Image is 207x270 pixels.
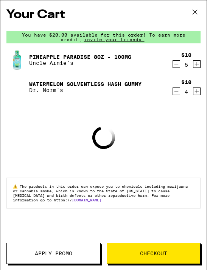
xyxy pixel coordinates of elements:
button: Increment [193,60,201,68]
span: The products in this order can expose you to chemicals including marijuana or cannabis smoke, whi... [13,184,188,202]
a: Pineapple Paradise 8oz - 100mg [29,54,131,60]
div: 4 [181,89,191,95]
span: You have $20.00 available for this order! To earn more credit, [22,32,185,42]
span: Apply Promo [35,251,72,256]
span: ⚠️ [13,184,20,189]
a: [DOMAIN_NAME] [72,198,101,202]
span: Checkout [140,251,167,256]
a: Watermelon Solventless Hash Gummy [29,81,142,87]
h2: Your Cart [6,6,201,23]
button: Decrement [173,87,180,95]
img: Watermelon Solventless Hash Gummy [6,77,28,98]
p: Uncle Arnie's [29,60,131,66]
span: invite your friends. [82,37,147,42]
button: Apply Promo [6,243,101,264]
div: $10 [181,52,191,58]
button: Checkout [107,243,201,264]
button: Increment [193,87,201,95]
div: $10 [181,79,191,85]
button: Decrement [173,60,180,68]
p: Dr. Norm's [29,87,142,93]
img: Pineapple Paradise 8oz - 100mg [6,49,28,71]
div: You have $20.00 available for this order! To earn more credit,invite your friends. [6,31,201,43]
div: 5 [181,62,191,68]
